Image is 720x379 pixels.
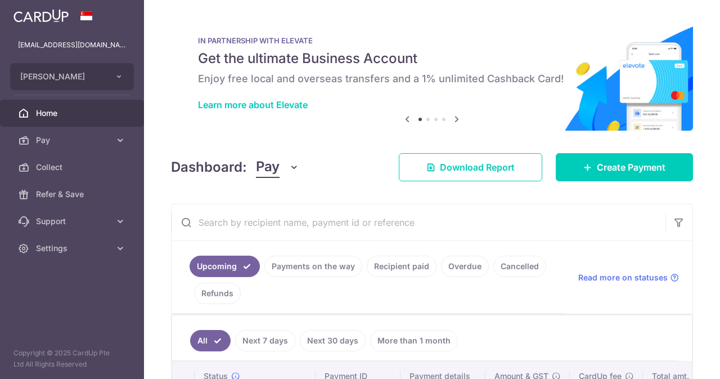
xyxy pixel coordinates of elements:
[198,99,308,110] a: Learn more about Elevate
[300,330,366,351] a: Next 30 days
[556,153,693,181] a: Create Payment
[190,256,260,277] a: Upcoming
[198,72,666,86] h6: Enjoy free local and overseas transfers and a 1% unlimited Cashback Card!
[256,157,299,178] button: Pay
[18,39,126,51] p: [EMAIL_ADDRESS][DOMAIN_NAME]
[36,216,110,227] span: Support
[20,71,103,82] span: [PERSON_NAME]
[597,160,665,174] span: Create Payment
[36,189,110,200] span: Refer & Save
[399,153,542,181] a: Download Report
[36,108,110,119] span: Home
[367,256,436,277] a: Recipient paid
[578,272,679,283] a: Read more on statuses
[441,256,489,277] a: Overdue
[370,330,458,351] a: More than 1 month
[190,330,231,351] a: All
[264,256,362,277] a: Payments on the way
[493,256,546,277] a: Cancelled
[198,50,666,68] h5: Get the ultimate Business Account
[194,283,241,304] a: Refunds
[440,160,515,174] span: Download Report
[171,157,247,177] h4: Dashboard:
[10,63,134,90] button: [PERSON_NAME]
[256,157,280,178] span: Pay
[235,330,295,351] a: Next 7 days
[13,9,69,23] img: CardUp
[36,243,110,254] span: Settings
[171,18,693,131] img: Renovation banner
[36,162,110,173] span: Collect
[198,36,666,45] p: IN PARTNERSHIP WITH ELEVATE
[36,135,110,146] span: Pay
[172,204,665,240] input: Search by recipient name, payment id or reference
[578,272,668,283] span: Read more on statuses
